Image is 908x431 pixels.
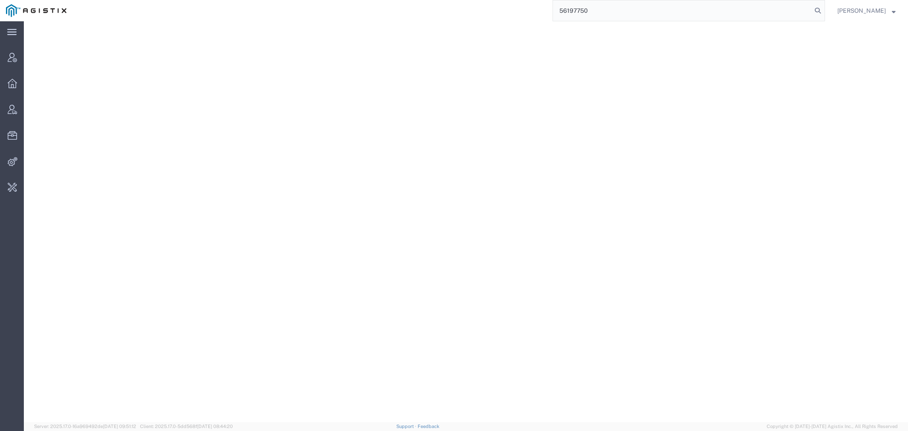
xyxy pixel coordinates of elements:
iframe: FS Legacy Container [24,21,908,422]
span: Copyright © [DATE]-[DATE] Agistix Inc., All Rights Reserved [767,423,898,430]
a: Feedback [418,424,439,429]
span: Server: 2025.17.0-16a969492de [34,424,136,429]
span: Carrie Virgilio [837,6,886,15]
a: Support [396,424,418,429]
span: Client: 2025.17.0-5dd568f [140,424,233,429]
input: Search for shipment number, reference number [553,0,812,21]
button: [PERSON_NAME] [837,6,896,16]
img: logo [6,4,66,17]
span: [DATE] 08:44:20 [197,424,233,429]
span: [DATE] 09:51:12 [103,424,136,429]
